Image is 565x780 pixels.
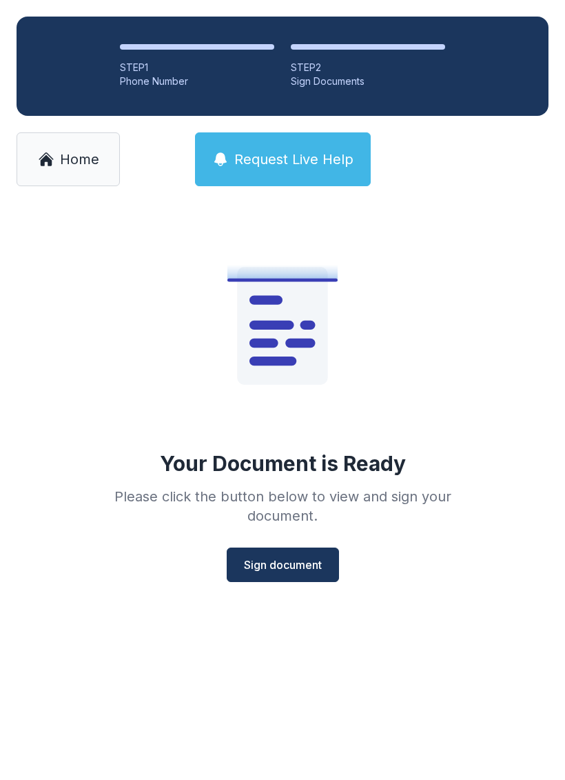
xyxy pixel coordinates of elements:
div: Your Document is Ready [160,451,406,476]
div: Please click the button below to view and sign your document. [84,487,481,526]
div: Sign Documents [291,74,445,88]
div: STEP 2 [291,61,445,74]
div: Phone Number [120,74,274,88]
span: Home [60,150,99,169]
div: STEP 1 [120,61,274,74]
span: Request Live Help [234,150,353,169]
span: Sign document [244,557,322,573]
